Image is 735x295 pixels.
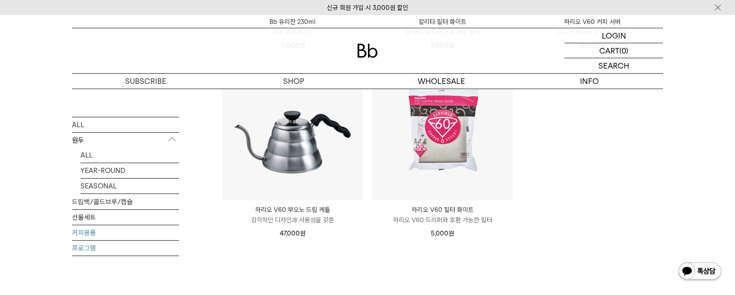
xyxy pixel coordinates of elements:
a: 선물세트 [72,210,179,225]
p: 하리오 V60 필터 화이트 [372,205,513,215]
span: 5,000 [431,229,454,237]
p: (0) [619,43,628,58]
a: SUBSCRIBE [72,74,220,89]
span: 47,000 [280,229,305,237]
p: 하리오 V60 드리퍼와 호환 가능한 필터 [372,215,513,225]
span: 원 [448,229,454,237]
p: 감각적인 디자인과 사용성을 갖춘 [222,215,363,225]
a: YEAR-ROUND [81,163,179,178]
img: 로고 [357,44,378,58]
img: 카카오톡 채널 1:1 채팅 버튼 [678,262,722,282]
p: WHOLESALE [367,74,515,89]
span: 원 [300,229,305,237]
p: INFO [515,74,663,89]
a: SEASONAL [81,179,179,194]
a: 드립백/콜드브루/캡슐 [72,194,179,209]
img: 하리오 V60 부오노 드립 케틀 [222,60,363,200]
a: SHOP [220,74,367,89]
a: 하리오 V60 부오노 드립 케틀 감각적인 디자인과 사용성을 갖춘 [222,205,363,225]
a: CART (0) [565,43,663,58]
a: 프로그램 [72,241,179,256]
a: 신규 회원 가입 시 3,000원 할인 [327,4,408,12]
a: 하리오 V60 필터 화이트 하리오 V60 드리퍼와 호환 가능한 필터 [372,205,513,225]
p: SEARCH [598,58,629,73]
a: ALL [72,117,179,132]
img: 하리오 V60 필터 화이트 [372,60,513,200]
a: 커피용품 [72,225,179,240]
p: 하리오 V60 부오노 드립 케틀 [222,205,363,215]
a: ALL [81,148,179,163]
p: 원두 [72,133,179,148]
p: CART [599,43,619,58]
p: LOGIN [602,28,626,43]
a: LOGIN [565,28,663,43]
